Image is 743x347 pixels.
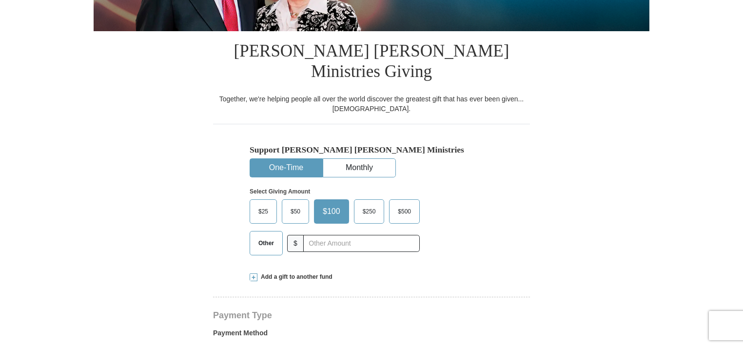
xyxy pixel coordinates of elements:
[250,188,310,195] strong: Select Giving Amount
[303,235,420,252] input: Other Amount
[213,94,530,114] div: Together, we're helping people all over the world discover the greatest gift that has ever been g...
[257,273,332,281] span: Add a gift to another fund
[254,236,279,251] span: Other
[287,235,304,252] span: $
[323,159,395,177] button: Monthly
[393,204,416,219] span: $500
[286,204,305,219] span: $50
[254,204,273,219] span: $25
[213,328,530,343] label: Payment Method
[213,31,530,94] h1: [PERSON_NAME] [PERSON_NAME] Ministries Giving
[250,159,322,177] button: One-Time
[213,311,530,319] h4: Payment Type
[250,145,493,155] h5: Support [PERSON_NAME] [PERSON_NAME] Ministries
[318,204,345,219] span: $100
[358,204,381,219] span: $250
